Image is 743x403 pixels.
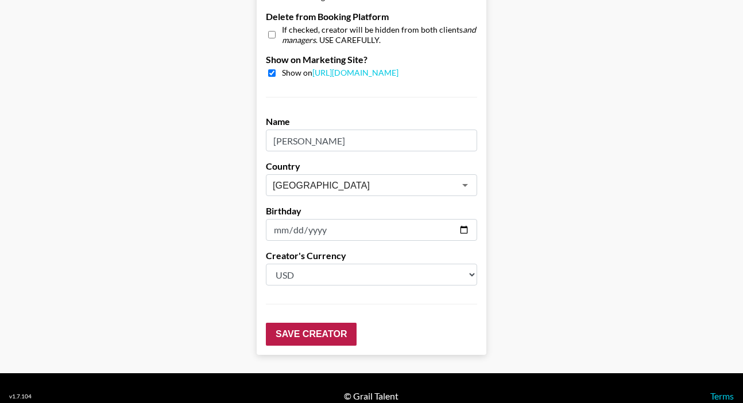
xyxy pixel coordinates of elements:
a: [URL][DOMAIN_NAME] [312,68,398,77]
label: Delete from Booking Platform [266,11,477,22]
input: Save Creator [266,323,357,346]
button: Open [457,177,473,193]
span: If checked, creator will be hidden from both clients . USE CAREFULLY. [282,25,477,45]
span: Show on [282,68,398,79]
div: v 1.7.104 [9,393,32,400]
a: Terms [710,390,734,401]
label: Birthday [266,205,477,217]
em: and managers [282,25,476,45]
label: Show on Marketing Site? [266,54,477,65]
div: © Grail Talent [344,390,398,402]
label: Creator's Currency [266,250,477,261]
label: Country [266,161,477,172]
label: Name [266,116,477,127]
